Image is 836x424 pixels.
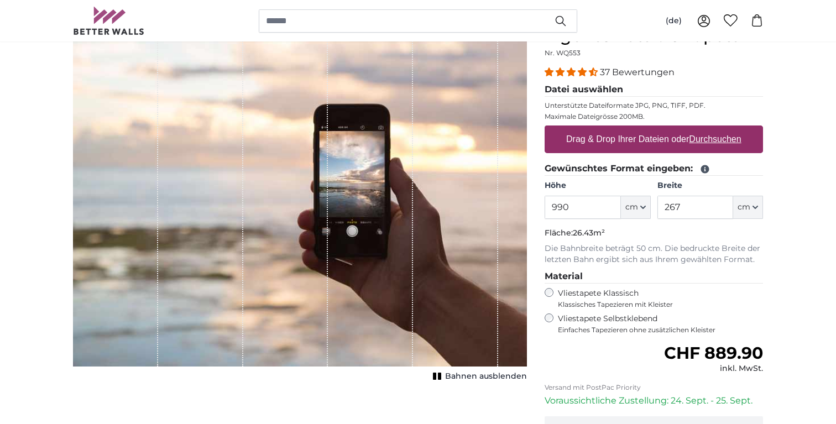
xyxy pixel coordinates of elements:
span: cm [738,202,750,213]
label: Vliestapete Klassisch [558,288,754,309]
span: Einfaches Tapezieren ohne zusätzlichen Kleister [558,326,763,334]
p: Fläche: [545,228,763,239]
p: Unterstützte Dateiformate JPG, PNG, TIFF, PDF. [545,101,763,110]
span: Bahnen ausblenden [445,371,527,382]
label: Drag & Drop Ihrer Dateien oder [562,128,746,150]
p: Die Bahnbreite beträgt 50 cm. Die bedruckte Breite der letzten Bahn ergibt sich aus Ihrem gewählt... [545,243,763,265]
span: Klassisches Tapezieren mit Kleister [558,300,754,309]
span: 4.32 stars [545,67,600,77]
button: cm [621,196,651,219]
legend: Datei auswählen [545,83,763,97]
button: cm [733,196,763,219]
u: Durchsuchen [689,134,741,144]
span: 26.43m² [573,228,605,238]
button: (de) [657,11,691,31]
span: Nr. WQ553 [545,49,581,57]
p: Versand mit PostPac Priority [545,383,763,392]
button: Bahnen ausblenden [430,369,527,384]
img: Betterwalls [73,7,145,35]
span: 37 Bewertungen [600,67,675,77]
label: Vliestapete Selbstklebend [558,313,763,334]
legend: Gewünschtes Format eingeben: [545,162,763,176]
div: 1 of 1 [73,26,527,384]
label: Höhe [545,180,650,191]
p: Maximale Dateigrösse 200MB. [545,112,763,121]
legend: Material [545,270,763,284]
span: cm [625,202,638,213]
div: inkl. MwSt. [664,363,763,374]
span: CHF 889.90 [664,343,763,363]
p: Voraussichtliche Zustellung: 24. Sept. - 25. Sept. [545,394,763,407]
label: Breite [657,180,763,191]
